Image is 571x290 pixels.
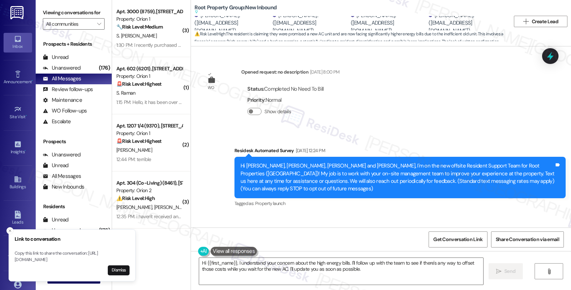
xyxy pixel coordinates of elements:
[154,204,190,210] span: [PERSON_NAME]
[247,84,323,95] div: : Completed No Need To Bill
[43,162,69,169] div: Unread
[208,84,214,91] div: WO
[546,269,552,274] i: 
[429,12,505,35] div: [PERSON_NAME]. ([EMAIL_ADDRESS][DOMAIN_NAME])
[489,263,523,279] button: Send
[43,151,81,159] div: Unanswered
[241,68,339,78] div: Opened request: no description
[116,24,163,30] strong: 🔧 Risk Level: Medium
[4,209,32,228] a: Leads
[116,81,162,87] strong: 🚨 Risk Level: Highest
[6,227,14,234] button: Close toast
[116,8,182,15] div: Apt. 3000 (8759), [STREET_ADDRESS]
[43,96,82,104] div: Maintenance
[36,203,112,210] div: Residents
[116,187,182,194] div: Property: Orion 2
[43,183,84,191] div: New Inbounds
[294,147,325,154] div: [DATE] 12:24 PM
[351,12,427,35] div: [PERSON_NAME]. ([EMAIL_ADDRESS][DOMAIN_NAME])
[116,65,182,72] div: Apt. 602 (6201), [STREET_ADDRESS]
[36,138,112,145] div: Prospects
[4,33,32,52] a: Inbox
[4,138,32,157] a: Insights •
[234,198,566,209] div: Tagged as:
[116,147,152,153] span: [PERSON_NAME]
[116,72,182,80] div: Property: Orion 1
[194,30,510,53] span: : The resident is claiming they were promised a new AC unit and are now facing significantly high...
[247,85,263,92] b: Status
[36,40,112,48] div: Prospects + Residents
[43,75,81,82] div: All Messages
[43,7,105,18] label: Viewing conversations for
[43,118,71,125] div: Escalate
[116,179,182,187] div: Apt. 304 (Co-Living) (8461), [STREET_ADDRESS][PERSON_NAME]
[264,108,291,115] label: Show details
[46,18,93,30] input: All communities
[194,31,225,37] strong: ⚠️ Risk Level: High
[116,138,162,144] strong: 🚨 Risk Level: Highest
[247,96,264,104] b: Priority
[496,236,559,243] span: Share Conversation via email
[116,204,154,210] span: [PERSON_NAME]
[116,213,254,220] div: 12:35 PM: i haven't received any of that not even the unit infor sheet
[25,148,26,153] span: •
[15,235,130,243] h3: Link to conversation
[116,99,486,105] div: 1:15 PM: Hello, it has been over a week that our unit has not had gas. We have received no commun...
[108,265,130,275] button: Dismiss
[194,12,271,35] div: [PERSON_NAME]. ([EMAIL_ADDRESS][DOMAIN_NAME])
[255,200,285,206] span: Property launch
[43,172,81,180] div: All Messages
[97,62,112,74] div: (176)
[194,4,277,16] b: Root Property Group: New Inbound
[116,90,135,96] span: S. Raman
[241,162,554,193] div: Hi [PERSON_NAME], [PERSON_NAME], [PERSON_NAME] and [PERSON_NAME], I'm on the new offsite Resident...
[116,130,182,137] div: Property: Orion 1
[308,68,340,76] div: [DATE] 8:00 PM
[4,244,32,263] a: Templates •
[532,18,558,25] span: Create Lead
[43,216,69,224] div: Unread
[247,95,323,106] div: : Normal
[504,267,515,275] span: Send
[43,54,69,61] div: Unread
[10,6,25,19] img: ResiDesk Logo
[433,236,482,243] span: Get Conversation Link
[43,64,81,72] div: Unanswered
[15,250,130,263] p: Copy this link to share the conversation: [URL][DOMAIN_NAME]
[4,173,32,192] a: Buildings
[97,21,101,27] i: 
[43,107,87,115] div: WO Follow-ups
[32,78,33,83] span: •
[429,231,487,247] button: Get Conversation Link
[4,103,32,122] a: Site Visit •
[491,231,564,247] button: Share Conversation via email
[523,19,529,24] i: 
[273,12,349,35] div: [PERSON_NAME]. ([EMAIL_ADDRESS][DOMAIN_NAME])
[43,86,93,93] div: Review follow-ups
[116,195,155,201] strong: ⚠️ Risk Level: High
[116,15,182,23] div: Property: Orion 1
[496,269,501,274] i: 
[234,147,566,157] div: Residesk Automated Survey
[514,16,567,27] button: Create Lead
[116,122,182,130] div: Apt. 1207 1/4 (9370), [STREET_ADDRESS]
[116,32,157,39] span: S. [PERSON_NAME]
[199,258,483,285] textarea: Hi {{first_name}}, I understand your concern about the high energy bills. I'll follow up with the...
[116,156,151,162] div: 12:44 PM: terrible
[26,113,27,118] span: •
